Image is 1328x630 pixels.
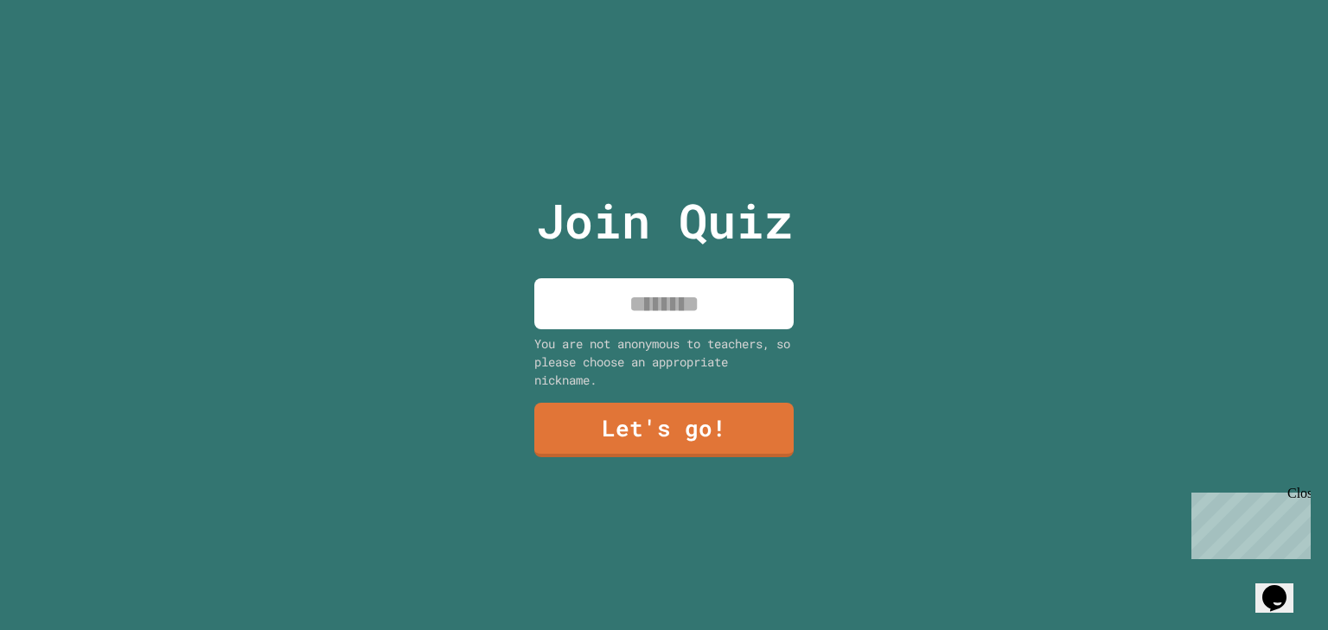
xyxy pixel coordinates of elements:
iframe: chat widget [1255,561,1311,613]
div: You are not anonymous to teachers, so please choose an appropriate nickname. [534,334,794,389]
iframe: chat widget [1184,486,1311,559]
p: Join Quiz [536,185,793,257]
a: Let's go! [534,403,794,457]
div: Chat with us now!Close [7,7,119,110]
